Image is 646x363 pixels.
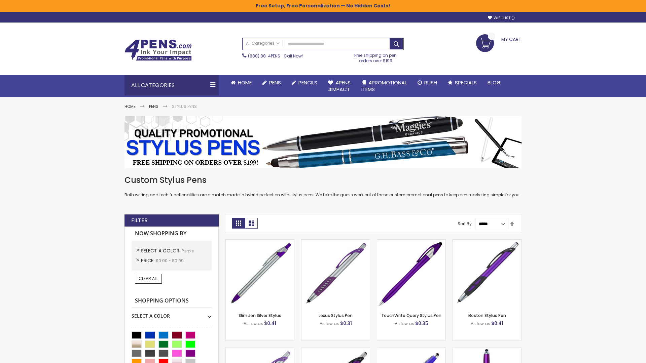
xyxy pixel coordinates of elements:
[458,221,472,227] label: Sort By
[149,104,158,109] a: Pens
[238,79,252,86] span: Home
[377,240,445,308] img: TouchWrite Query Stylus Pen-Purple
[442,75,482,90] a: Specials
[124,39,192,61] img: 4Pens Custom Pens and Promotional Products
[141,257,156,264] span: Price
[124,75,219,95] div: All Categories
[156,258,184,264] span: $0.00 - $0.99
[361,79,407,93] span: 4PROMOTIONAL ITEMS
[141,247,182,254] span: Select A Color
[243,38,283,49] a: All Categories
[340,320,352,327] span: $0.31
[244,321,263,326] span: As low as
[232,218,245,229] strong: Grid
[377,348,445,353] a: Sierra Stylus Twist Pen-Purple
[468,313,506,318] a: Boston Stylus Pen
[377,239,445,245] a: TouchWrite Query Stylus Pen-Purple
[131,217,148,224] strong: Filter
[132,294,212,308] strong: Shopping Options
[453,239,521,245] a: Boston Stylus Pen-Purple
[226,348,294,353] a: Boston Silver Stylus Pen-Purple
[415,320,428,327] span: $0.35
[453,240,521,308] img: Boston Stylus Pen-Purple
[269,79,281,86] span: Pens
[124,104,136,109] a: Home
[182,248,194,254] span: Purple
[172,104,197,109] strong: Stylus Pens
[301,239,370,245] a: Lexus Stylus Pen-Purple
[286,75,323,90] a: Pencils
[124,175,522,198] div: Both writing and tech functionalities are a match made in hybrid perfection with stylus pens. We ...
[135,274,162,283] a: Clear All
[226,240,294,308] img: Slim Jen Silver Stylus-Purple
[124,116,522,168] img: Stylus Pens
[488,15,515,21] a: Wishlist
[328,79,351,93] span: 4Pens 4impact
[132,308,212,319] div: Select A Color
[412,75,442,90] a: Rush
[395,321,414,326] span: As low as
[453,348,521,353] a: TouchWrite Command Stylus Pen-Purple
[226,239,294,245] a: Slim Jen Silver Stylus-Purple
[381,313,441,318] a: TouchWrite Query Stylus Pen
[301,348,370,353] a: Lexus Metallic Stylus Pen-Purple
[471,321,490,326] span: As low as
[348,50,404,64] div: Free shipping on pen orders over $199
[455,79,477,86] span: Specials
[257,75,286,90] a: Pens
[320,321,339,326] span: As low as
[482,75,506,90] a: Blog
[424,79,437,86] span: Rush
[319,313,353,318] a: Lexus Stylus Pen
[264,320,276,327] span: $0.41
[225,75,257,90] a: Home
[248,53,303,59] span: - Call Now!
[139,276,158,281] span: Clear All
[301,240,370,308] img: Lexus Stylus Pen-Purple
[239,313,281,318] a: Slim Jen Silver Stylus
[132,227,212,241] strong: Now Shopping by
[246,41,280,46] span: All Categories
[248,53,280,59] a: (888) 88-4PENS
[298,79,317,86] span: Pencils
[124,175,522,186] h1: Custom Stylus Pens
[356,75,412,97] a: 4PROMOTIONALITEMS
[488,79,501,86] span: Blog
[323,75,356,97] a: 4Pens4impact
[491,320,503,327] span: $0.41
